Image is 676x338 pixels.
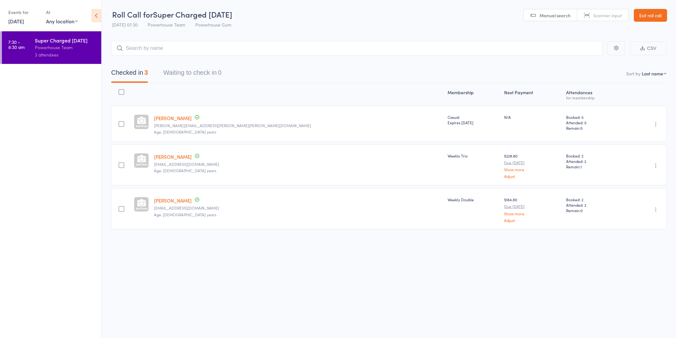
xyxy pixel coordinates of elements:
[566,158,622,164] span: Attended: 2
[8,7,40,18] div: Events for
[593,12,622,19] span: Scanner input
[580,164,582,169] span: 1
[504,197,561,222] div: $184.80
[634,9,667,22] a: Exit roll call
[154,212,216,217] span: Age: [DEMOGRAPHIC_DATA] years
[504,204,561,209] small: Due [DATE]
[148,21,185,28] span: Powerhouse Team
[445,86,502,103] div: Membership
[504,174,561,178] a: Adjust
[630,42,666,55] button: CSV
[112,9,153,19] span: Roll Call for
[626,70,641,77] label: Sort by
[566,202,622,208] span: Attended: 2
[2,31,101,64] a: 7:30 -8:30 amSuper Charged [DATE]Powerhouse Team3 attendees
[154,115,192,121] a: [PERSON_NAME]
[504,218,561,222] a: Adjust
[154,129,216,134] span: Age: [DEMOGRAPHIC_DATA] years
[580,208,583,213] span: 0
[218,69,221,76] div: 0
[566,96,622,100] div: for membership
[504,153,561,178] div: $228.80
[46,7,78,18] div: At
[504,114,561,120] div: N/A
[8,39,25,50] time: 7:30 - 8:30 am
[195,21,231,28] span: Powerhouse Gym
[504,160,561,165] small: Due [DATE]
[566,208,622,213] span: Remain:
[154,123,442,128] small: pamela.joy.gilbert@gmail.com
[154,197,192,204] a: [PERSON_NAME]
[35,44,96,51] div: Powerhouse Team
[566,197,622,202] span: Booked: 2
[580,125,583,131] span: 5
[540,12,571,19] span: Manual search
[642,70,663,77] div: Last name
[35,51,96,58] div: 3 attendees
[566,120,622,125] span: Attended: 5
[448,120,499,125] div: Expires [DATE]
[8,18,24,25] a: [DATE]
[566,164,622,169] span: Remain:
[448,197,499,202] div: Weekly Double
[111,41,603,56] input: Search by name
[566,114,622,120] span: Booked: 5
[163,66,221,83] button: Waiting to check in0
[504,167,561,172] a: Show more
[35,37,96,44] div: Super Charged [DATE]
[564,86,624,103] div: Atten­dances
[153,9,232,19] span: Super Charged [DATE]
[502,86,564,103] div: Next Payment
[448,114,499,125] div: Casual
[154,206,442,210] small: ihosmond@gmail.com
[154,168,216,173] span: Age: [DEMOGRAPHIC_DATA] years
[566,125,622,131] span: Remain:
[111,66,148,83] button: Checked in3
[154,162,442,166] small: mailkochardy@yahoo.com
[154,153,192,160] a: [PERSON_NAME]
[504,211,561,216] a: Show more
[566,153,622,158] span: Booked: 2
[448,153,499,158] div: Weekly Trio
[112,21,138,28] span: [DATE] 07:30
[144,69,148,76] div: 3
[46,18,78,25] div: Any location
